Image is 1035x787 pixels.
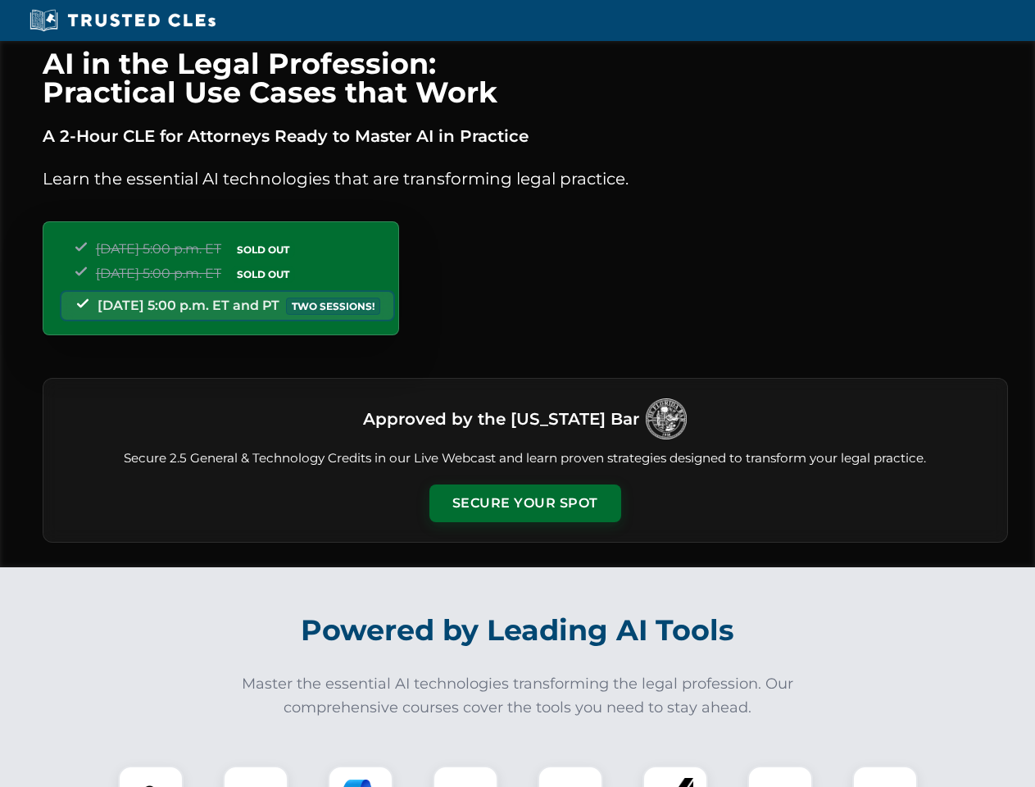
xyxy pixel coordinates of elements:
img: Logo [646,398,687,439]
img: Trusted CLEs [25,8,220,33]
p: Secure 2.5 General & Technology Credits in our Live Webcast and learn proven strategies designed ... [63,449,987,468]
p: Learn the essential AI technologies that are transforming legal practice. [43,166,1008,192]
span: [DATE] 5:00 p.m. ET [96,241,221,257]
h3: Approved by the [US_STATE] Bar [363,404,639,434]
h1: AI in the Legal Profession: Practical Use Cases that Work [43,49,1008,107]
span: SOLD OUT [231,266,295,283]
p: Master the essential AI technologies transforming the legal profession. Our comprehensive courses... [231,672,805,720]
h2: Powered by Leading AI Tools [64,602,972,659]
span: SOLD OUT [231,241,295,258]
p: A 2-Hour CLE for Attorneys Ready to Master AI in Practice [43,123,1008,149]
button: Secure Your Spot [429,484,621,522]
span: [DATE] 5:00 p.m. ET [96,266,221,281]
